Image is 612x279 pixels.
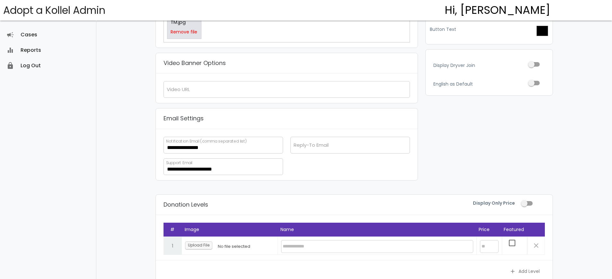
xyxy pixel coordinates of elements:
[532,242,540,249] span: close
[479,226,497,234] p: Price
[171,29,197,35] a: Remove file
[473,200,538,207] label: Display Only Price
[167,226,178,234] p: #
[6,27,14,42] i: campaign
[510,265,516,277] span: add
[164,114,204,124] p: Email Settings
[169,242,177,250] p: 1
[6,58,14,73] i: lock
[6,42,14,58] i: equalizer
[215,243,253,250] p: No file selected
[445,4,550,16] h4: Hi, [PERSON_NAME]
[504,265,545,277] p: Add Level
[433,81,545,88] label: English as Default
[280,226,472,234] p: Name
[504,226,524,234] p: Featured
[430,26,456,33] label: Button Text
[164,58,226,68] p: Video Banner Options
[185,226,274,234] p: Image
[185,241,212,249] label: Upload File
[164,200,347,210] p: Donation Levels
[433,62,545,69] label: Display Dryver Join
